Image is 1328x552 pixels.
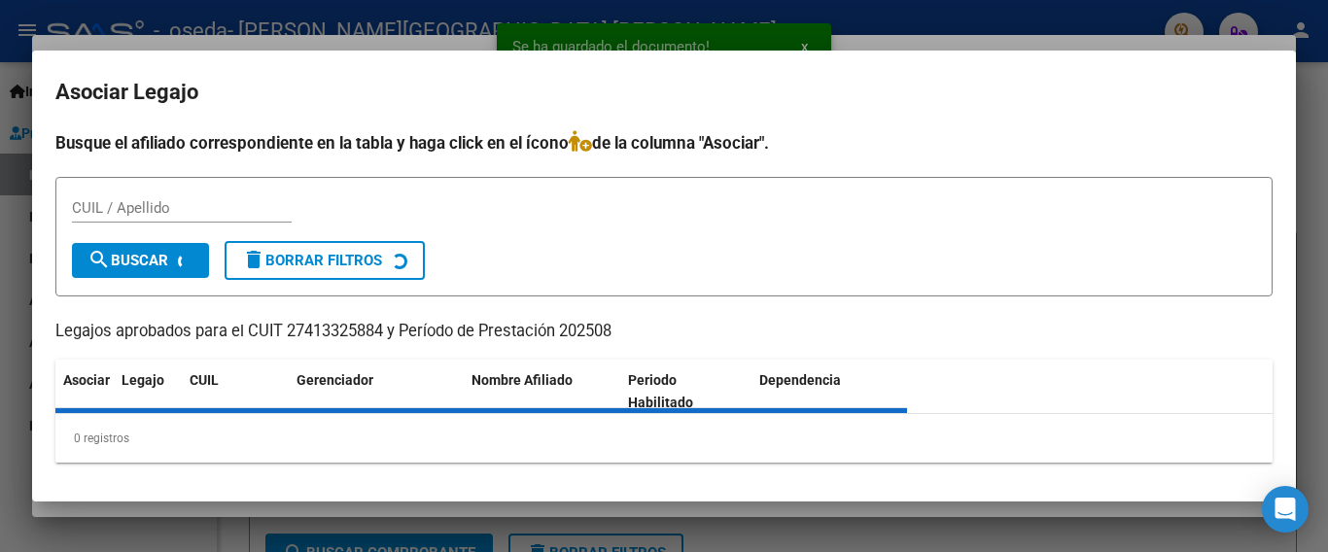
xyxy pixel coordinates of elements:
[289,360,464,424] datatable-header-cell: Gerenciador
[122,372,164,388] span: Legajo
[464,360,620,424] datatable-header-cell: Nombre Afiliado
[55,414,1273,463] div: 0 registros
[63,372,110,388] span: Asociar
[114,360,182,424] datatable-header-cell: Legajo
[1262,486,1309,533] div: Open Intercom Messenger
[87,248,111,271] mat-icon: search
[55,360,114,424] datatable-header-cell: Asociar
[297,372,373,388] span: Gerenciador
[55,130,1273,155] h4: Busque el afiliado correspondiente en la tabla y haga click en el ícono de la columna "Asociar".
[72,243,209,278] button: Buscar
[87,252,168,269] span: Buscar
[751,360,908,424] datatable-header-cell: Dependencia
[55,74,1273,111] h2: Asociar Legajo
[190,372,219,388] span: CUIL
[182,360,289,424] datatable-header-cell: CUIL
[759,372,841,388] span: Dependencia
[628,372,693,410] span: Periodo Habilitado
[55,320,1273,344] p: Legajos aprobados para el CUIT 27413325884 y Período de Prestación 202508
[242,248,265,271] mat-icon: delete
[472,372,573,388] span: Nombre Afiliado
[225,241,425,280] button: Borrar Filtros
[620,360,751,424] datatable-header-cell: Periodo Habilitado
[242,252,382,269] span: Borrar Filtros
